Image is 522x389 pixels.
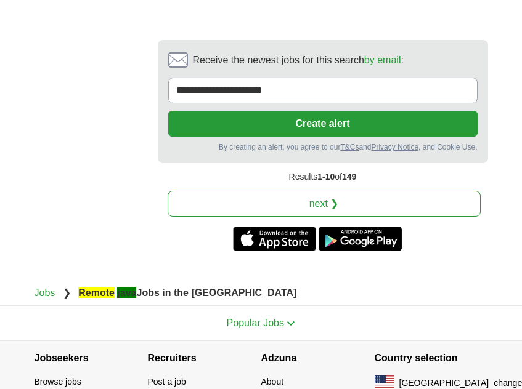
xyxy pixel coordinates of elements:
[319,227,402,251] a: Get the Android app
[63,287,71,298] span: ❯
[168,111,478,137] button: Create alert
[35,287,55,298] a: Jobs
[117,287,136,298] span: java
[158,163,488,191] div: Results of
[168,191,481,217] a: next ❯
[193,53,404,68] span: Receive the newest jobs for this search :
[233,227,316,251] a: Get the iPhone app
[375,341,488,375] h4: Country selection
[227,318,284,328] span: Popular Jobs
[342,172,356,182] span: 149
[148,377,186,387] a: Post a job
[35,377,81,387] a: Browse jobs
[78,287,296,298] strong: Jobs in the [GEOGRAPHIC_DATA]
[168,142,478,153] div: By creating an alert, you agree to our and , and Cookie Use.
[364,55,401,65] a: by email
[340,143,359,151] a: T&Cs
[317,172,335,182] span: 1-10
[78,287,115,298] span: Remote
[287,321,295,326] img: toggle icon
[261,377,284,387] a: About
[371,143,418,151] a: Privacy Notice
